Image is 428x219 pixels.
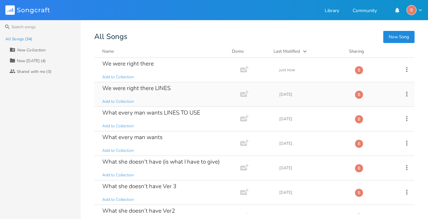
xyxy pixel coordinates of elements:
[102,110,200,116] div: What every man wants LINES TO USE
[102,61,154,67] div: We were right there
[355,66,363,75] div: bjb3598
[102,48,114,54] div: Name
[325,8,339,14] a: Library
[102,183,176,189] div: What she doesn’t have Ver 3
[102,48,224,55] button: Name
[102,123,134,129] span: Add to Collection
[102,159,220,165] div: What she doesn't have (is what I have to give)
[279,68,347,72] div: just now
[102,172,134,178] span: Add to Collection
[274,48,341,55] button: Last Modified
[102,85,171,91] div: We were right there LINES
[102,208,175,214] div: What she doesn’t have Ver2
[102,99,134,104] span: Add to Collection
[279,141,347,145] div: [DATE]
[279,92,347,96] div: [DATE]
[17,48,45,52] div: New Collection
[232,48,265,55] div: Demo
[355,164,363,173] div: bjb3598
[279,117,347,121] div: [DATE]
[355,90,363,99] div: bjb3598
[102,197,134,203] span: Add to Collection
[383,31,415,43] button: New Song
[279,166,347,170] div: [DATE]
[406,5,423,15] button: B
[94,34,415,40] div: All Songs
[102,74,134,80] span: Add to Collection
[406,5,417,15] div: bjb3598
[279,190,347,194] div: [DATE]
[355,139,363,148] div: bjb3598
[102,134,163,140] div: What every man wants
[5,37,32,41] div: All Songs (34)
[17,59,46,63] div: New [DATE] (4)
[355,188,363,197] div: bjb3598
[353,8,377,14] a: Community
[355,115,363,124] div: bjb3598
[17,70,51,74] div: Shared with me (0)
[274,48,300,54] div: Last Modified
[102,148,134,154] span: Add to Collection
[349,48,389,55] div: Sharing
